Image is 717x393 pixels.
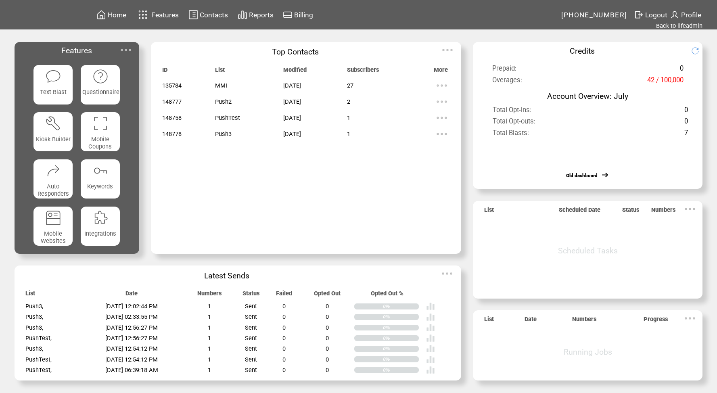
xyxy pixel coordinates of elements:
[136,8,150,21] img: features.svg
[208,334,211,342] span: 1
[208,313,211,320] span: 1
[36,136,71,143] span: Kiosk Builder
[245,334,257,342] span: Sent
[81,207,120,246] a: Integrations
[426,334,435,343] img: poll%20-%20white.svg
[434,77,450,94] img: ellypsis.svg
[314,290,341,301] span: Opted Out
[669,8,702,21] a: Profile
[87,183,113,190] span: Keywords
[215,130,232,138] span: Push3
[25,303,43,310] span: Push3,
[564,347,612,357] span: Running Jobs
[282,345,286,352] span: 0
[383,303,418,309] div: 0%
[125,290,138,301] span: Date
[33,159,73,199] a: Auto Responders
[439,265,455,282] img: ellypsis.svg
[492,65,516,76] span: Prepaid:
[81,159,120,199] a: Keywords
[33,207,73,246] a: Mobile Websites
[188,10,198,20] img: contacts.svg
[282,334,286,342] span: 0
[547,92,628,101] span: Account Overview: July
[283,130,301,138] span: [DATE]
[245,366,257,374] span: Sent
[25,345,43,352] span: Push3,
[682,310,698,326] img: ellypsis.svg
[283,10,293,20] img: creidtcard.svg
[204,271,249,280] span: Latest Sends
[691,47,707,55] img: refresh.png
[439,42,456,58] img: ellypsis.svg
[326,324,329,331] span: 0
[347,98,350,105] span: 2
[215,82,227,89] span: MMI
[434,94,450,110] img: ellypsis.svg
[383,367,418,373] div: 0%
[326,366,329,374] span: 0
[245,356,257,363] span: Sent
[245,345,257,352] span: Sent
[25,366,52,374] span: PushTest,
[383,314,418,320] div: 0%
[92,115,109,132] img: coupons.svg
[282,303,286,310] span: 0
[347,114,350,121] span: 1
[282,8,314,21] a: Billing
[326,345,329,352] span: 0
[105,334,158,342] span: [DATE] 12:56:27 PM
[426,323,435,332] img: poll%20-%20white.svg
[25,290,35,301] span: List
[215,98,232,105] span: Push2
[82,88,119,96] span: Questionnaire
[25,334,52,342] span: PushTest,
[651,206,675,217] span: Numbers
[283,66,307,77] span: Modified
[61,46,92,55] span: Features
[92,210,109,226] img: integrations.svg
[276,290,292,301] span: Failed
[84,230,116,237] span: Integrations
[162,98,182,105] span: 148777
[92,163,109,179] img: keywords.svg
[245,313,257,320] span: Sent
[282,356,286,363] span: 0
[434,126,450,142] img: ellypsis.svg
[105,303,158,310] span: [DATE] 12:02:44 PM
[215,66,225,77] span: List
[681,11,701,19] span: Profile
[282,313,286,320] span: 0
[33,65,73,104] a: Text Blast
[283,114,301,121] span: [DATE]
[95,8,128,21] a: Home
[38,183,69,197] span: Auto Responders
[383,356,418,362] div: 0%
[45,115,61,132] img: tool%201.svg
[25,313,43,320] span: Push3,
[272,47,319,56] span: Top Contacts
[151,11,179,19] span: Features
[162,82,182,89] span: 135784
[208,324,211,331] span: 1
[162,114,182,121] span: 148758
[88,136,112,150] span: Mobile Coupons
[572,316,596,327] span: Numbers
[682,201,698,217] img: ellypsis.svg
[200,11,228,19] span: Contacts
[326,313,329,320] span: 0
[197,290,222,301] span: Numbers
[633,8,669,21] a: Logout
[208,366,211,374] span: 1
[162,66,167,77] span: ID
[294,11,313,19] span: Billing
[105,313,158,320] span: [DATE] 02:33:55 PM
[383,346,418,352] div: 0%
[105,345,158,352] span: [DATE] 12:54:12 PM
[383,335,418,341] div: 0%
[249,11,274,19] span: Reports
[45,210,61,226] img: mobile-websites.svg
[245,303,257,310] span: Sent
[484,206,494,217] span: List
[570,46,595,56] span: Credits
